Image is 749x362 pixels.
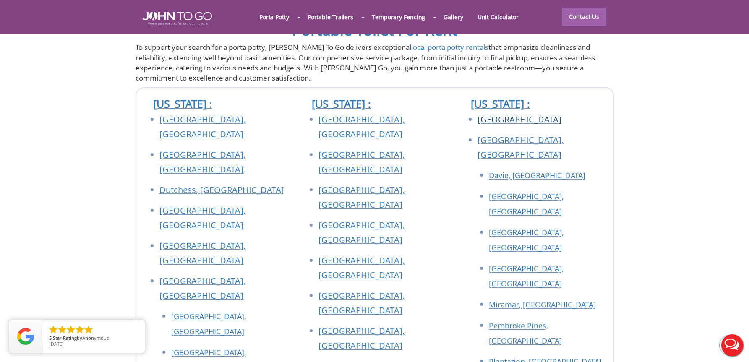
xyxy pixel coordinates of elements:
[471,96,530,111] a: [US_STATE] :
[318,325,405,351] a: [GEOGRAPHIC_DATA], [GEOGRAPHIC_DATA]
[318,219,405,245] a: [GEOGRAPHIC_DATA], [GEOGRAPHIC_DATA]
[75,325,85,335] li: 
[48,325,58,335] li: 
[318,184,405,210] a: [GEOGRAPHIC_DATA], [GEOGRAPHIC_DATA]
[411,42,488,52] a: local porta potty rentals
[159,205,245,231] a: [GEOGRAPHIC_DATA], [GEOGRAPHIC_DATA]
[17,328,34,345] img: Review Rating
[318,114,405,140] a: [GEOGRAPHIC_DATA], [GEOGRAPHIC_DATA]
[436,8,470,26] a: Gallery
[84,325,94,335] li: 
[478,114,561,125] a: [GEOGRAPHIC_DATA]
[159,149,245,175] a: [GEOGRAPHIC_DATA], [GEOGRAPHIC_DATA]
[57,325,67,335] li: 
[489,320,562,346] a: Pembroke Pines, [GEOGRAPHIC_DATA]
[159,184,284,195] a: Dutchess, [GEOGRAPHIC_DATA]
[489,191,564,216] a: [GEOGRAPHIC_DATA], [GEOGRAPHIC_DATA]
[478,134,564,160] a: [GEOGRAPHIC_DATA], [GEOGRAPHIC_DATA]
[49,335,52,341] span: 5
[489,227,564,253] a: [GEOGRAPHIC_DATA], [GEOGRAPHIC_DATA]
[159,275,245,301] a: [GEOGRAPHIC_DATA], [GEOGRAPHIC_DATA]
[318,290,405,316] a: [GEOGRAPHIC_DATA], [GEOGRAPHIC_DATA]
[470,8,526,26] a: Unit Calculator
[489,299,596,310] a: Miramar, [GEOGRAPHIC_DATA]
[318,149,405,175] a: [GEOGRAPHIC_DATA], [GEOGRAPHIC_DATA]
[143,12,212,25] img: JOHN to go
[159,240,245,266] a: [GEOGRAPHIC_DATA], [GEOGRAPHIC_DATA]
[489,170,585,180] a: Davie, [GEOGRAPHIC_DATA]
[562,8,606,26] a: Contact Us
[312,96,371,111] a: [US_STATE] :
[136,42,614,83] p: To support your search for a porta potty, [PERSON_NAME] To Go delivers exceptional that emphasize...
[318,255,405,281] a: [GEOGRAPHIC_DATA], [GEOGRAPHIC_DATA]
[159,114,245,140] a: [GEOGRAPHIC_DATA], [GEOGRAPHIC_DATA]
[365,8,432,26] a: Temporary Fencing
[300,8,360,26] a: Portable Trailers
[82,335,109,341] span: Anonymous
[715,328,749,362] button: Live Chat
[49,336,138,341] span: by
[489,263,564,289] a: [GEOGRAPHIC_DATA], [GEOGRAPHIC_DATA]
[171,311,246,336] a: [GEOGRAPHIC_DATA], [GEOGRAPHIC_DATA]
[53,335,77,341] span: Star Rating
[153,96,212,111] a: [US_STATE] :
[49,341,64,347] span: [DATE]
[252,8,296,26] a: Porta Potty
[66,325,76,335] li: 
